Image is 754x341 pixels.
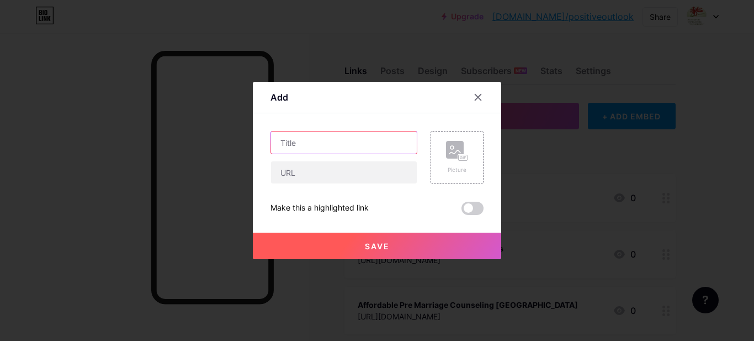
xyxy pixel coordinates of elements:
[271,161,417,183] input: URL
[270,91,288,104] div: Add
[446,166,468,174] div: Picture
[270,202,369,215] div: Make this a highlighted link
[365,242,390,251] span: Save
[271,132,417,154] input: Title
[253,233,501,259] button: Save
